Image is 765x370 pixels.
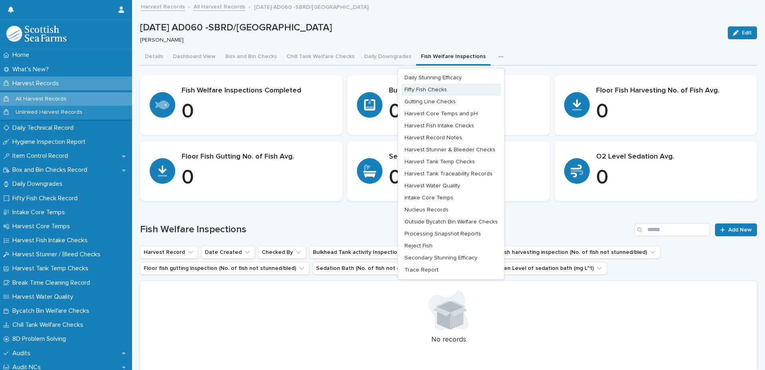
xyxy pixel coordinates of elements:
[9,265,95,272] p: Harvest Tank Temp Checks
[359,49,416,66] button: Daily Downgrades
[312,262,484,275] button: Sedation Bath (No. of fish not euthanised after 3 minutes)
[220,49,282,66] button: Box and Bin Checks
[9,279,96,287] p: Break Time Cleaning Record
[258,246,306,259] button: Checked By
[141,2,185,11] a: Harvest Records
[9,66,55,73] p: What's New?
[405,195,453,201] span: Intake Core Temps
[9,237,94,244] p: Harvest Fish Intake Checks
[140,49,168,66] button: Details
[728,227,752,233] span: Add New
[309,246,479,259] button: Bulkhead Tank activity Inspection (No. of fish in 2 minutes)
[182,166,333,190] p: 0
[6,26,66,42] img: mMrefqRFQpe26GRNOUkG
[9,80,65,87] p: Harvest Records
[168,49,220,66] button: Dashboard View
[9,124,80,132] p: Daily Technical Record
[9,293,80,301] p: Harvest Water Quality
[9,209,71,216] p: Intake Core Temps
[9,51,36,59] p: Home
[182,153,333,161] p: Floor Fish Gutting No. of Fish Avg.
[405,123,474,129] span: Harvest Fish Intake Checks
[487,262,607,275] button: Oxygen Level of sedation bath (mg L^1)
[389,86,540,95] p: Bulkhead Tank Inspection Avg.
[140,246,198,259] button: Harvest Record
[405,111,478,117] span: Harvest Core Temps and pH
[596,166,747,190] p: 0
[405,255,477,261] span: Secondary Stunning Efficacy
[254,2,368,11] p: [DATE] AD060 -SBRD/[GEOGRAPHIC_DATA]
[9,195,84,202] p: Fifty Fish Check Record
[596,100,747,124] p: 0
[728,26,757,39] button: Edit
[405,147,495,153] span: Harvest Stunner & Bleeder Checks
[389,100,540,124] p: 0
[482,246,660,259] button: Floor fish harvesting inspection (No. of fish not stunned/bled)
[9,138,92,146] p: Hygiene Inspection Report
[140,262,309,275] button: Floor fish gutting inspection (No. of fish not stunned/bled)
[140,224,631,235] h1: Fish Welfare Inspections
[9,109,89,116] p: Unlinked Harvest Records
[405,171,493,177] span: Harvest Tank Traceability Records
[389,153,540,161] p: Sedation Bath Avg.
[150,336,747,344] p: No records
[405,219,498,225] span: Outside Bycatch Bin Welfare Checks
[9,335,72,343] p: 8D Problem Solving
[405,99,456,105] span: Gutting Line Checks
[9,166,94,174] p: Box and Bin Checks Record
[9,321,90,329] p: Chill Tank Welfare Checks
[416,49,491,66] button: Fish Welfare Inspections
[9,96,73,103] p: All Harvest Records
[201,246,255,259] button: Date Created
[405,231,481,237] span: Processing Snapshot Reports
[742,30,752,36] span: Edit
[140,37,718,44] p: [PERSON_NAME]
[9,350,37,357] p: Audits
[596,86,747,95] p: Floor Fish Harvesting No. of Fish Avg.
[140,22,721,34] p: [DATE] AD060 -SBRD/[GEOGRAPHIC_DATA]
[182,100,333,124] p: 0
[194,2,245,11] a: All Harvest Records
[9,180,69,188] p: Daily Downgrades
[405,183,460,189] span: Harvest Water Quality
[405,159,475,165] span: Harvest Tank Temp Checks
[9,223,76,230] p: Harvest Core Temps
[715,223,757,236] a: Add New
[282,49,359,66] button: Chill Tank Welfare Checks
[405,243,433,249] span: Reject Fish
[389,166,540,190] p: 0
[182,86,333,95] p: Fish Welfare Inspections Completed
[405,135,462,141] span: Harvest Record Notes
[634,223,710,236] input: Search
[9,152,74,160] p: Item Control Record
[9,307,96,315] p: Bycatch Bin Welfare Checks
[405,87,447,92] span: Fifty Fish Checks
[9,251,107,258] p: Harvest Stunner / Bleed Checks
[405,75,462,80] span: Daily Stunning Efficacy
[405,267,439,273] span: Trace Report
[405,207,449,213] span: Nucleus Records
[596,153,747,161] p: O2 Level Sedation Avg.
